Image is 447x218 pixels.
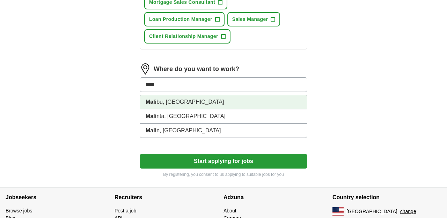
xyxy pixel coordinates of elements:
p: By registering, you consent to us applying to suitable jobs for you [140,171,307,178]
button: change [400,208,416,215]
a: About [223,208,236,213]
li: nta, [GEOGRAPHIC_DATA] [140,109,307,124]
label: Where do you want to work? [154,64,239,74]
button: Sales Manager [227,12,280,26]
img: US flag [332,207,344,216]
a: Post a job [115,208,136,213]
span: [GEOGRAPHIC_DATA] [346,208,397,215]
span: Sales Manager [232,16,268,23]
a: Browse jobs [6,208,32,213]
button: Client Relationship Manager [144,29,230,44]
h4: Country selection [332,188,441,207]
span: Client Relationship Manager [149,33,218,40]
strong: Mali [146,99,156,105]
strong: Mali [146,127,156,133]
strong: Mali [146,113,156,119]
button: Start applying for jobs [140,154,307,169]
li: bu, [GEOGRAPHIC_DATA] [140,95,307,109]
img: location.png [140,63,151,75]
button: Loan Production Manager [144,12,225,26]
li: n, [GEOGRAPHIC_DATA] [140,124,307,138]
span: Loan Production Manager [149,16,212,23]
